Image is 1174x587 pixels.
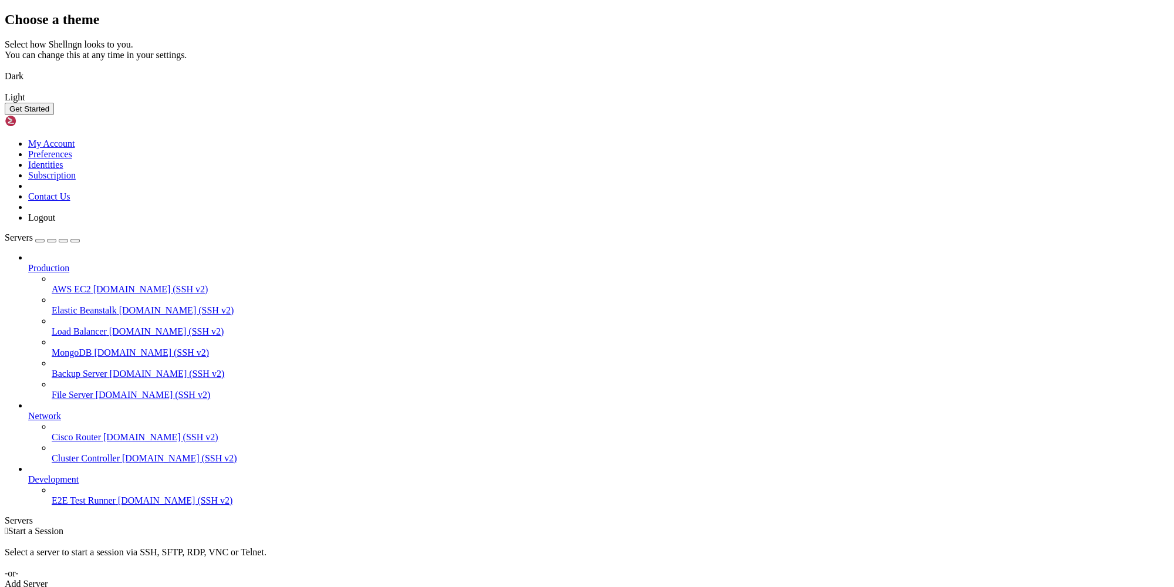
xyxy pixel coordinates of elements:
[28,149,72,159] a: Preferences
[52,348,1169,358] a: MongoDB [DOMAIN_NAME] (SSH v2)
[5,12,1169,28] h2: Choose a theme
[110,369,225,379] span: [DOMAIN_NAME] (SSH v2)
[8,526,63,536] span: Start a Session
[52,369,107,379] span: Backup Server
[28,411,61,421] span: Network
[28,263,1169,274] a: Production
[52,485,1169,506] li: E2E Test Runner [DOMAIN_NAME] (SSH v2)
[52,284,1169,295] a: AWS EC2 [DOMAIN_NAME] (SSH v2)
[5,115,72,127] img: Shellngn
[52,369,1169,379] a: Backup Server [DOMAIN_NAME] (SSH v2)
[28,474,1169,485] a: Development
[52,432,1169,443] a: Cisco Router [DOMAIN_NAME] (SSH v2)
[52,274,1169,295] li: AWS EC2 [DOMAIN_NAME] (SSH v2)
[52,348,92,357] span: MongoDB
[52,326,1169,337] a: Load Balancer [DOMAIN_NAME] (SSH v2)
[52,379,1169,400] li: File Server [DOMAIN_NAME] (SSH v2)
[52,358,1169,379] li: Backup Server [DOMAIN_NAME] (SSH v2)
[52,295,1169,316] li: Elastic Beanstalk [DOMAIN_NAME] (SSH v2)
[28,212,55,222] a: Logout
[52,443,1169,464] li: Cluster Controller [DOMAIN_NAME] (SSH v2)
[28,139,75,149] a: My Account
[52,421,1169,443] li: Cisco Router [DOMAIN_NAME] (SSH v2)
[28,170,76,180] a: Subscription
[52,495,116,505] span: E2E Test Runner
[5,515,1169,526] div: Servers
[5,92,1169,103] div: Light
[28,160,63,170] a: Identities
[5,71,1169,82] div: Dark
[28,474,79,484] span: Development
[52,495,1169,506] a: E2E Test Runner [DOMAIN_NAME] (SSH v2)
[28,252,1169,400] li: Production
[28,411,1169,421] a: Network
[52,390,93,400] span: File Server
[5,232,33,242] span: Servers
[52,326,107,336] span: Load Balancer
[5,103,54,115] button: Get Started
[28,191,70,201] a: Contact Us
[122,453,237,463] span: [DOMAIN_NAME] (SSH v2)
[118,495,233,505] span: [DOMAIN_NAME] (SSH v2)
[52,305,117,315] span: Elastic Beanstalk
[28,263,69,273] span: Production
[93,284,208,294] span: [DOMAIN_NAME] (SSH v2)
[52,337,1169,358] li: MongoDB [DOMAIN_NAME] (SSH v2)
[52,432,101,442] span: Cisco Router
[52,453,1169,464] a: Cluster Controller [DOMAIN_NAME] (SSH v2)
[119,305,234,315] span: [DOMAIN_NAME] (SSH v2)
[52,284,91,294] span: AWS EC2
[28,400,1169,464] li: Network
[5,537,1169,579] div: Select a server to start a session via SSH, SFTP, RDP, VNC or Telnet. -or-
[52,316,1169,337] li: Load Balancer [DOMAIN_NAME] (SSH v2)
[28,464,1169,506] li: Development
[52,453,120,463] span: Cluster Controller
[5,526,8,536] span: 
[5,39,1169,60] div: Select how Shellngn looks to you. You can change this at any time in your settings.
[96,390,211,400] span: [DOMAIN_NAME] (SSH v2)
[52,305,1169,316] a: Elastic Beanstalk [DOMAIN_NAME] (SSH v2)
[52,390,1169,400] a: File Server [DOMAIN_NAME] (SSH v2)
[5,232,80,242] a: Servers
[103,432,218,442] span: [DOMAIN_NAME] (SSH v2)
[109,326,224,336] span: [DOMAIN_NAME] (SSH v2)
[94,348,209,357] span: [DOMAIN_NAME] (SSH v2)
